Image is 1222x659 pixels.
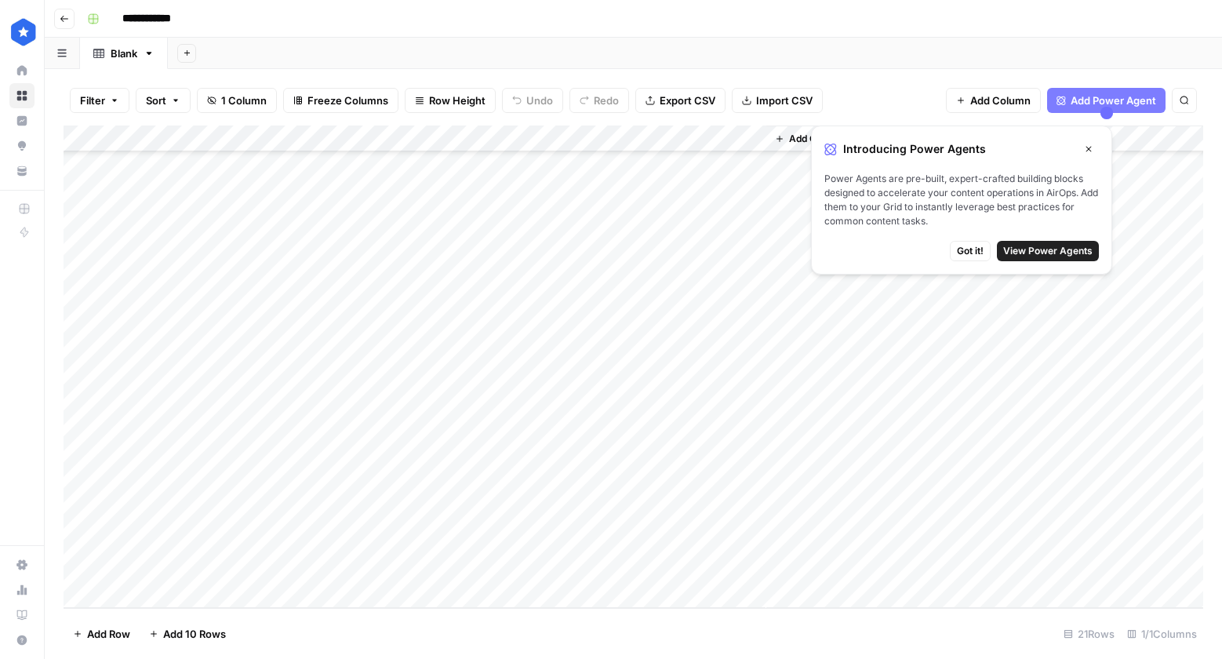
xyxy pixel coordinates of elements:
[429,93,486,108] span: Row Height
[307,93,388,108] span: Freeze Columns
[9,552,35,577] a: Settings
[9,628,35,653] button: Help + Support
[70,88,129,113] button: Filter
[9,13,35,52] button: Workspace: ConsumerAffairs
[9,158,35,184] a: Your Data
[789,132,844,146] span: Add Column
[957,244,984,258] span: Got it!
[64,621,140,646] button: Add Row
[756,93,813,108] span: Import CSV
[197,88,277,113] button: 1 Column
[526,93,553,108] span: Undo
[9,83,35,108] a: Browse
[405,88,496,113] button: Row Height
[946,88,1041,113] button: Add Column
[769,129,850,149] button: Add Column
[950,241,991,261] button: Got it!
[1057,621,1121,646] div: 21 Rows
[9,603,35,628] a: Learning Hub
[1121,621,1203,646] div: 1/1 Columns
[732,88,823,113] button: Import CSV
[283,88,398,113] button: Freeze Columns
[997,241,1099,261] button: View Power Agents
[80,38,168,69] a: Blank
[9,577,35,603] a: Usage
[594,93,619,108] span: Redo
[1003,244,1093,258] span: View Power Agents
[569,88,629,113] button: Redo
[635,88,726,113] button: Export CSV
[970,93,1031,108] span: Add Column
[1047,88,1166,113] button: Add Power Agent
[1071,93,1156,108] span: Add Power Agent
[163,626,226,642] span: Add 10 Rows
[9,108,35,133] a: Insights
[824,172,1099,228] span: Power Agents are pre-built, expert-crafted building blocks designed to accelerate your content op...
[9,133,35,158] a: Opportunities
[9,18,38,46] img: ConsumerAffairs Logo
[221,93,267,108] span: 1 Column
[502,88,563,113] button: Undo
[111,46,137,61] div: Blank
[824,139,1099,159] div: Introducing Power Agents
[136,88,191,113] button: Sort
[140,621,235,646] button: Add 10 Rows
[9,58,35,83] a: Home
[87,626,130,642] span: Add Row
[146,93,166,108] span: Sort
[660,93,715,108] span: Export CSV
[80,93,105,108] span: Filter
